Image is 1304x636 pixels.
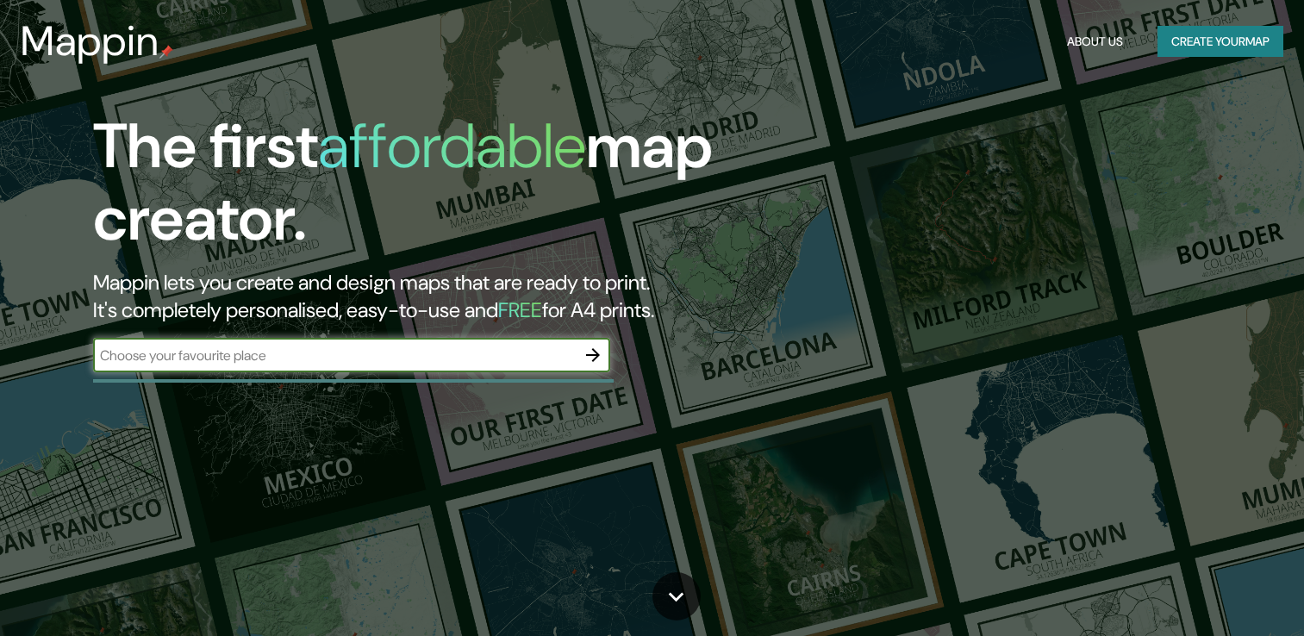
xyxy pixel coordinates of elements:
h5: FREE [498,296,542,323]
h2: Mappin lets you create and design maps that are ready to print. It's completely personalised, eas... [93,269,746,324]
h1: affordable [318,106,586,186]
img: mappin-pin [159,45,173,59]
button: About Us [1060,26,1130,58]
h1: The first map creator. [93,110,746,269]
input: Choose your favourite place [93,346,576,365]
iframe: Help widget launcher [1151,569,1285,617]
button: Create yourmap [1157,26,1283,58]
h3: Mappin [21,17,159,65]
